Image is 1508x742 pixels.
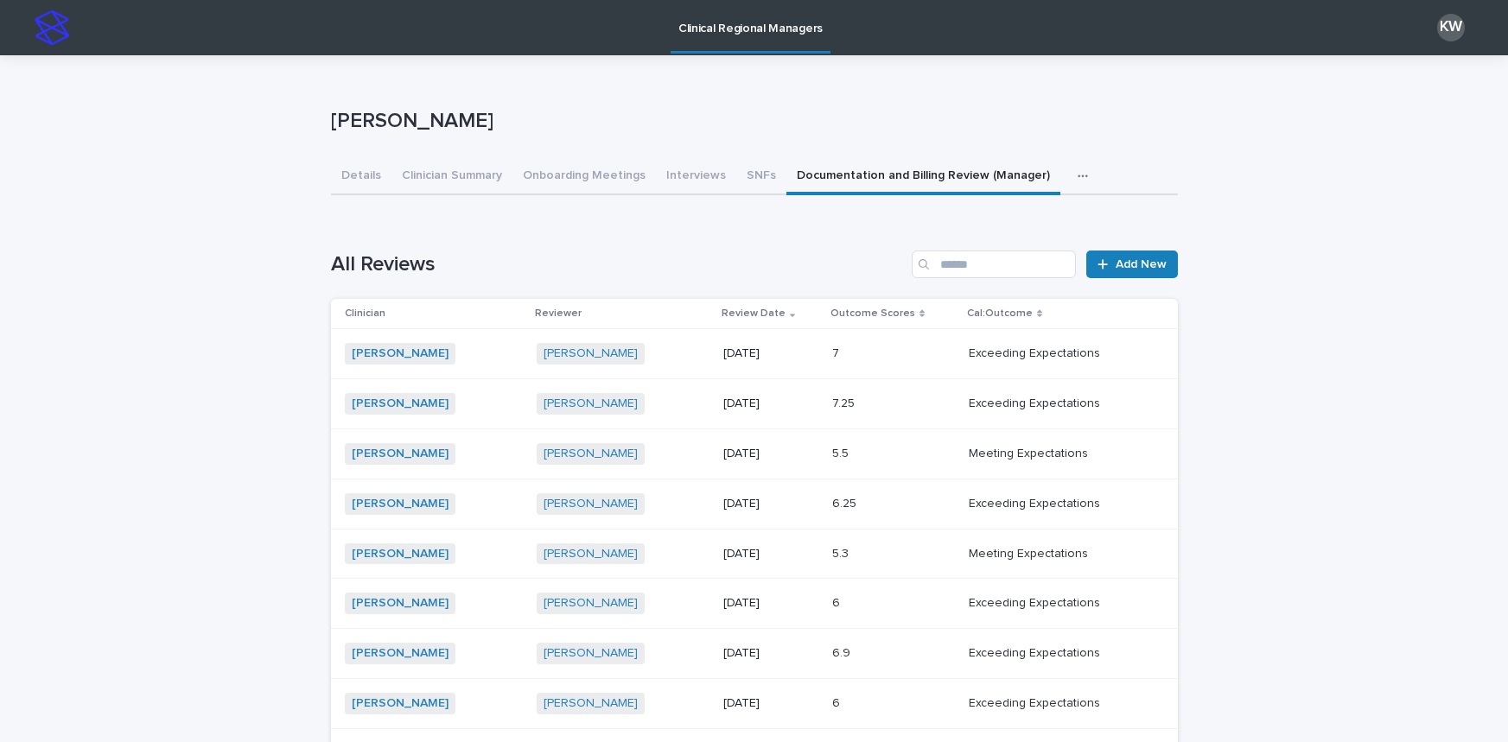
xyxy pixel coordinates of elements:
a: [PERSON_NAME] [544,646,638,661]
p: [DATE] [723,396,818,411]
p: [PERSON_NAME] [331,109,1171,134]
tr: [PERSON_NAME] [PERSON_NAME] [DATE]6.96.9 Exceeding ExpectationsExceeding Expectations [331,629,1178,679]
h1: All Reviews [331,252,906,277]
p: 6 [832,693,843,711]
a: [PERSON_NAME] [352,497,449,511]
p: Exceeding Expectations [969,593,1104,611]
a: [PERSON_NAME] [352,646,449,661]
tr: [PERSON_NAME] [PERSON_NAME] [DATE]7.257.25 Exceeding ExpectationsExceeding Expectations [331,379,1178,429]
p: Exceeding Expectations [969,693,1104,711]
a: [PERSON_NAME] [544,346,638,361]
tr: [PERSON_NAME] [PERSON_NAME] [DATE]66 Exceeding ExpectationsExceeding Expectations [331,678,1178,728]
p: 6.25 [832,493,860,511]
button: Interviews [656,159,736,195]
button: SNFs [736,159,786,195]
p: 7.25 [832,393,858,411]
img: stacker-logo-s-only.png [35,10,69,45]
a: [PERSON_NAME] [544,547,638,561]
button: Clinician Summary [391,159,512,195]
p: Outcome Scores [830,304,915,323]
p: [DATE] [723,497,818,511]
p: Reviewer [535,304,582,323]
a: Add New [1086,251,1177,278]
a: [PERSON_NAME] [352,396,449,411]
p: Meeting Expectations [969,443,1091,461]
a: [PERSON_NAME] [352,596,449,611]
p: 7 [832,343,843,361]
button: Documentation and Billing Review (Manager) [786,159,1060,195]
a: [PERSON_NAME] [544,447,638,461]
a: [PERSON_NAME] [352,547,449,561]
p: Review Date [722,304,786,323]
tr: [PERSON_NAME] [PERSON_NAME] [DATE]77 Exceeding ExpectationsExceeding Expectations [331,329,1178,379]
a: [PERSON_NAME] [352,447,449,461]
tr: [PERSON_NAME] [PERSON_NAME] [DATE]66 Exceeding ExpectationsExceeding Expectations [331,579,1178,629]
div: KW [1437,14,1465,41]
a: [PERSON_NAME] [544,396,638,411]
tr: [PERSON_NAME] [PERSON_NAME] [DATE]5.55.5 Meeting ExpectationsMeeting Expectations [331,428,1178,479]
p: Cal:Outcome [967,304,1033,323]
p: [DATE] [723,646,818,661]
p: Exceeding Expectations [969,343,1104,361]
p: [DATE] [723,447,818,461]
tr: [PERSON_NAME] [PERSON_NAME] [DATE]5.35.3 Meeting ExpectationsMeeting Expectations [331,529,1178,579]
a: [PERSON_NAME] [544,497,638,511]
a: [PERSON_NAME] [352,696,449,711]
tr: [PERSON_NAME] [PERSON_NAME] [DATE]6.256.25 Exceeding ExpectationsExceeding Expectations [331,479,1178,529]
p: [DATE] [723,547,818,561]
p: [DATE] [723,346,818,361]
input: Search [912,251,1076,278]
a: [PERSON_NAME] [544,696,638,711]
span: Add New [1116,258,1167,270]
p: Exceeding Expectations [969,393,1104,411]
p: 6.9 [832,643,854,661]
a: [PERSON_NAME] [352,346,449,361]
button: Onboarding Meetings [512,159,656,195]
p: [DATE] [723,696,818,711]
p: 5.3 [832,543,852,561]
p: [DATE] [723,596,818,611]
button: Details [331,159,391,195]
p: Clinician [345,304,385,323]
p: 6 [832,593,843,611]
p: Exceeding Expectations [969,643,1104,661]
a: [PERSON_NAME] [544,596,638,611]
p: 5.5 [832,443,852,461]
p: Meeting Expectations [969,543,1091,561]
p: Exceeding Expectations [969,493,1104,511]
